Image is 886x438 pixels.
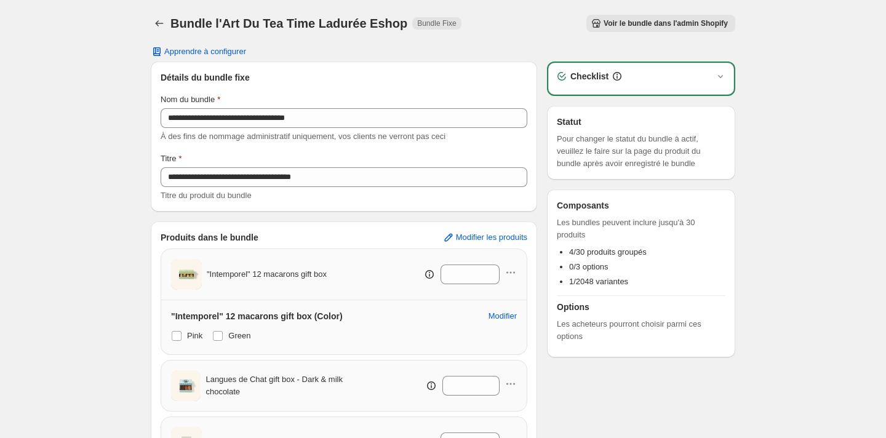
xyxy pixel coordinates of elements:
[170,16,407,31] h1: Bundle l'Art Du Tea Time Ladurée Eshop
[557,318,725,343] span: Les acheteurs pourront choisir parmi ces options
[161,231,258,244] h3: Produits dans le bundle
[557,116,725,128] h3: Statut
[557,301,725,313] h3: Options
[207,268,327,281] span: "Intemporel" 12 macarons gift box
[161,153,182,165] label: Titre
[481,306,524,326] button: Modifier
[143,43,253,60] button: Apprendre à configurer
[161,132,445,141] span: À des fins de nommage administratif uniquement, vos clients ne verront pas ceci
[557,133,725,170] span: Pour changer le statut du bundle à actif, veuillez le faire sur la page du produit du bundle aprè...
[171,310,343,322] h3: "Intemporel" 12 macarons gift box (Color)
[557,199,609,212] h3: Composants
[586,15,735,32] button: Voir le bundle dans l'admin Shopify
[161,191,252,200] span: Titre du produit du bundle
[489,311,517,321] span: Modifier
[570,70,609,82] h3: Checklist
[228,331,250,340] span: Green
[171,368,201,404] img: Langues de Chat gift box - Dark & milk chocolate
[569,277,628,286] span: 1/2048 variantes
[161,71,527,84] h3: Détails du bundle fixe
[569,262,609,271] span: 0/3 options
[557,217,725,241] span: Les bundles peuvent inclure jusqu'à 30 produits
[569,247,647,257] span: 4/30 produits groupés
[151,15,168,32] button: Back
[206,373,373,398] span: Langues de Chat gift box - Dark & milk chocolate
[187,331,202,340] span: Pink
[604,18,728,28] span: Voir le bundle dans l'admin Shopify
[456,233,527,242] span: Modifier les produits
[435,228,535,247] button: Modifier les produits
[417,18,456,28] span: Bundle Fixe
[161,94,220,106] label: Nom du bundle
[164,47,246,57] span: Apprendre à configurer
[171,256,202,293] img: "Intemporel" 12 macarons gift box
